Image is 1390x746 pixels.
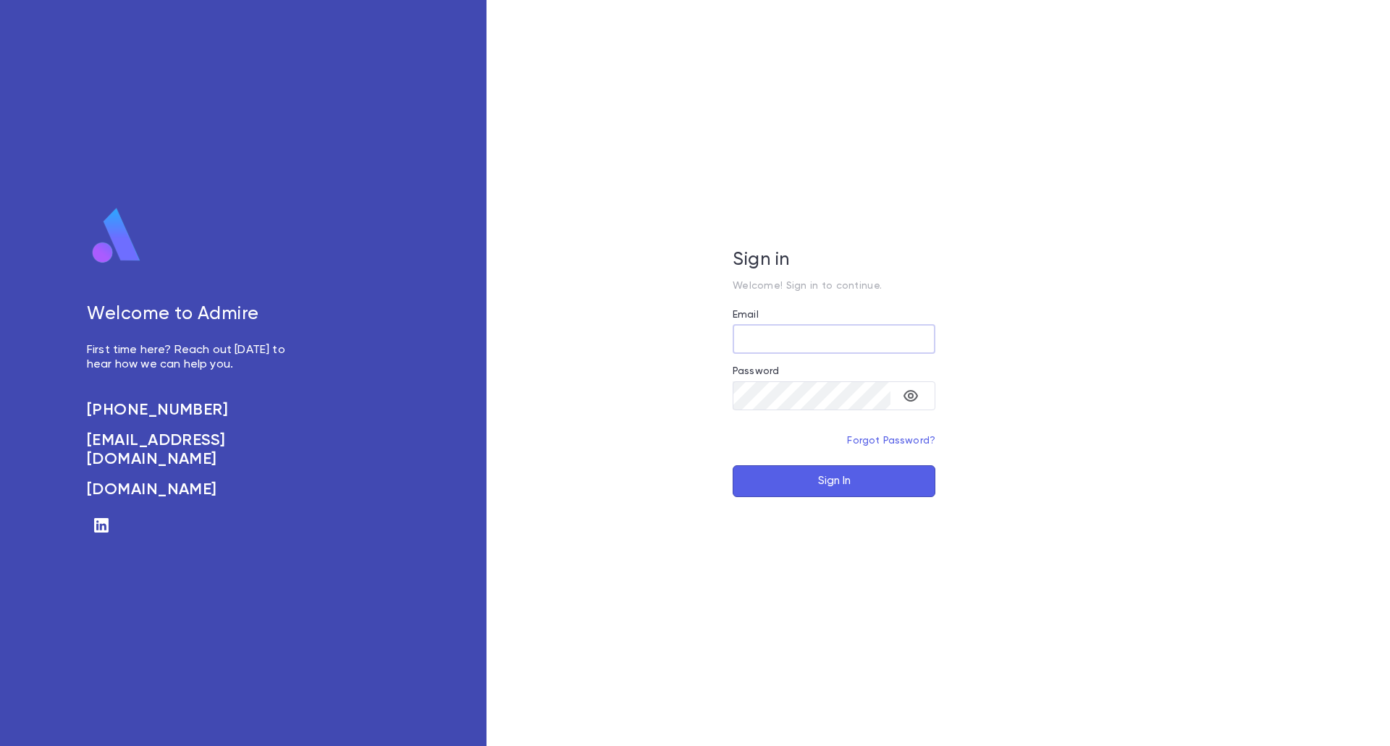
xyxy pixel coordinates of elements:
[896,381,925,410] button: toggle password visibility
[733,365,779,377] label: Password
[733,309,759,321] label: Email
[733,250,935,271] h5: Sign in
[87,304,301,326] h5: Welcome to Admire
[87,207,146,265] img: logo
[87,431,301,469] a: [EMAIL_ADDRESS][DOMAIN_NAME]
[733,465,935,497] button: Sign In
[87,343,301,372] p: First time here? Reach out [DATE] to hear how we can help you.
[847,436,935,446] a: Forgot Password?
[733,280,935,292] p: Welcome! Sign in to continue.
[87,480,301,499] a: [DOMAIN_NAME]
[87,401,301,420] a: [PHONE_NUMBER]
